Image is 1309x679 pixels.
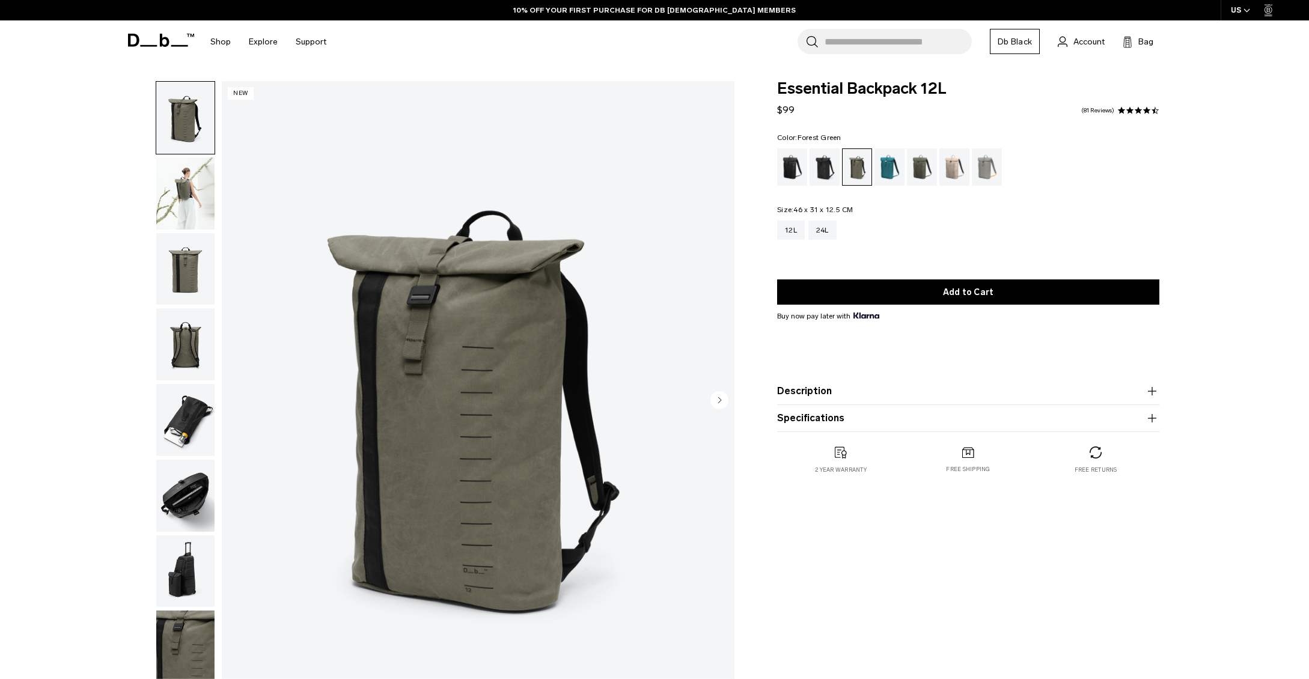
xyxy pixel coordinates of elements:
p: Free shipping [946,465,990,473]
a: Fogbow Beige [939,148,969,186]
button: Essential Backpack 12L Forest Green [156,81,215,154]
img: Essential Backpack 12L Forest Green [156,384,215,456]
button: Essential Backpack 12L Forest Green [156,233,215,306]
a: Explore [249,20,278,63]
img: Essential Backpack 12L Forest Green [156,460,215,532]
span: Buy now pay later with [777,311,879,321]
a: 12L [777,221,805,240]
a: Black Out [777,148,807,186]
button: Essential Backpack 12L Forest Green [156,459,215,532]
a: Support [296,20,326,63]
span: Essential Backpack 12L [777,81,1159,97]
legend: Color: [777,134,841,141]
a: Forest Green [842,148,872,186]
img: Essential Backpack 12L Forest Green [156,308,215,380]
button: Description [777,384,1159,398]
a: Db Black [990,29,1040,54]
a: 10% OFF YOUR FIRST PURCHASE FOR DB [DEMOGRAPHIC_DATA] MEMBERS [513,5,796,16]
button: Essential Backpack 12L Forest Green [156,308,215,381]
button: Bag [1123,34,1153,49]
span: $99 [777,104,795,115]
button: Add to Cart [777,279,1159,305]
a: Shop [210,20,231,63]
span: Bag [1138,35,1153,48]
p: Free returns [1075,466,1117,474]
img: Essential Backpack 12L Forest Green [156,82,215,154]
a: Charcoal Grey [810,148,840,186]
p: 2 year warranty [815,466,867,474]
span: Forest Green [798,133,841,142]
a: Sand Grey [972,148,1002,186]
legend: Size: [777,206,853,213]
img: Essential Backpack 12L Forest Green [156,157,215,230]
span: Account [1073,35,1105,48]
span: 46 x 31 x 12.5 CM [793,206,853,214]
a: Moss Green [907,148,937,186]
button: Next slide [710,391,728,411]
a: Account [1058,34,1105,49]
img: {"height" => 20, "alt" => "Klarna"} [853,312,879,318]
a: 81 reviews [1081,108,1114,114]
p: New [228,87,254,100]
button: Essential Backpack 12L Forest Green [156,383,215,457]
nav: Main Navigation [201,20,335,63]
a: 24L [808,221,837,240]
img: Essential Backpack 12L Forest Green [156,535,215,607]
img: Essential Backpack 12L Forest Green [156,233,215,305]
a: Midnight Teal [874,148,905,186]
button: Specifications [777,411,1159,425]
